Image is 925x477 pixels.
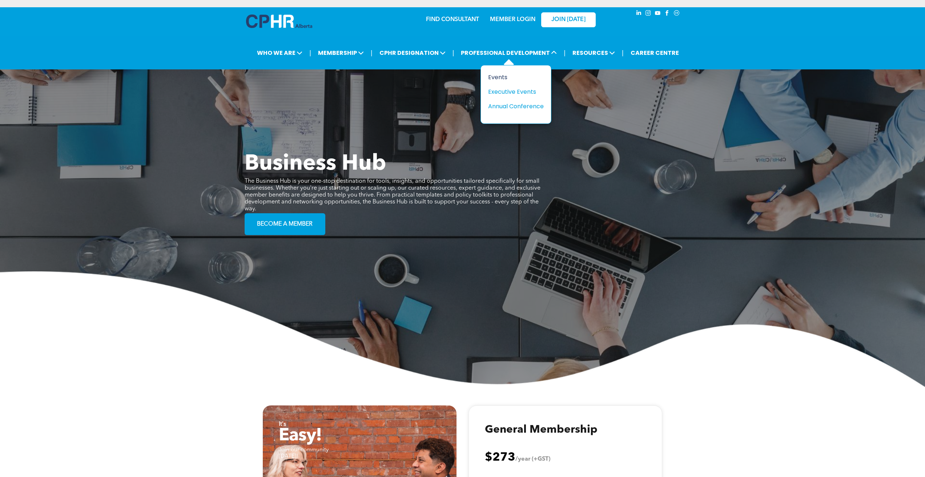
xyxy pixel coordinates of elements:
[488,73,538,82] div: Events
[488,87,544,96] a: Executive Events
[485,452,515,464] span: $273
[515,456,550,462] span: /year (+GST)
[279,447,329,459] span: Join our community [DATE]!
[570,46,617,60] span: RESOURCES
[279,421,286,427] strong: It's
[377,46,448,60] span: CPHR DESIGNATION
[309,45,311,60] li: |
[245,153,386,175] span: Business Hub
[316,46,366,60] span: MEMBERSHIP
[551,16,586,23] span: JOIN [DATE]
[488,102,544,111] a: Annual Conference
[488,73,544,82] a: Events
[488,102,538,111] div: Annual Conference
[459,46,559,60] span: PROFESSIONAL DEVELOPMENT
[564,45,566,60] li: |
[622,45,624,60] li: |
[371,45,373,60] li: |
[254,217,315,231] span: BECOME A MEMBER
[485,424,598,435] span: General Membership
[628,46,681,60] a: CAREER CENTRE
[635,9,643,19] a: linkedin
[279,427,322,445] span: Easy!
[245,178,540,212] span: The Business Hub is your one-stop destination for tools, insights, and opportunities tailored spe...
[541,12,596,27] a: JOIN [DATE]
[453,45,454,60] li: |
[490,17,535,23] a: MEMBER LOGIN
[426,17,479,23] a: FIND CONSULTANT
[663,9,671,19] a: facebook
[246,15,312,28] img: A blue and white logo for cp alberta
[644,9,652,19] a: instagram
[654,9,662,19] a: youtube
[255,46,305,60] span: WHO WE ARE
[488,87,538,96] div: Executive Events
[673,9,681,19] a: Social network
[245,213,325,235] a: BECOME A MEMBER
